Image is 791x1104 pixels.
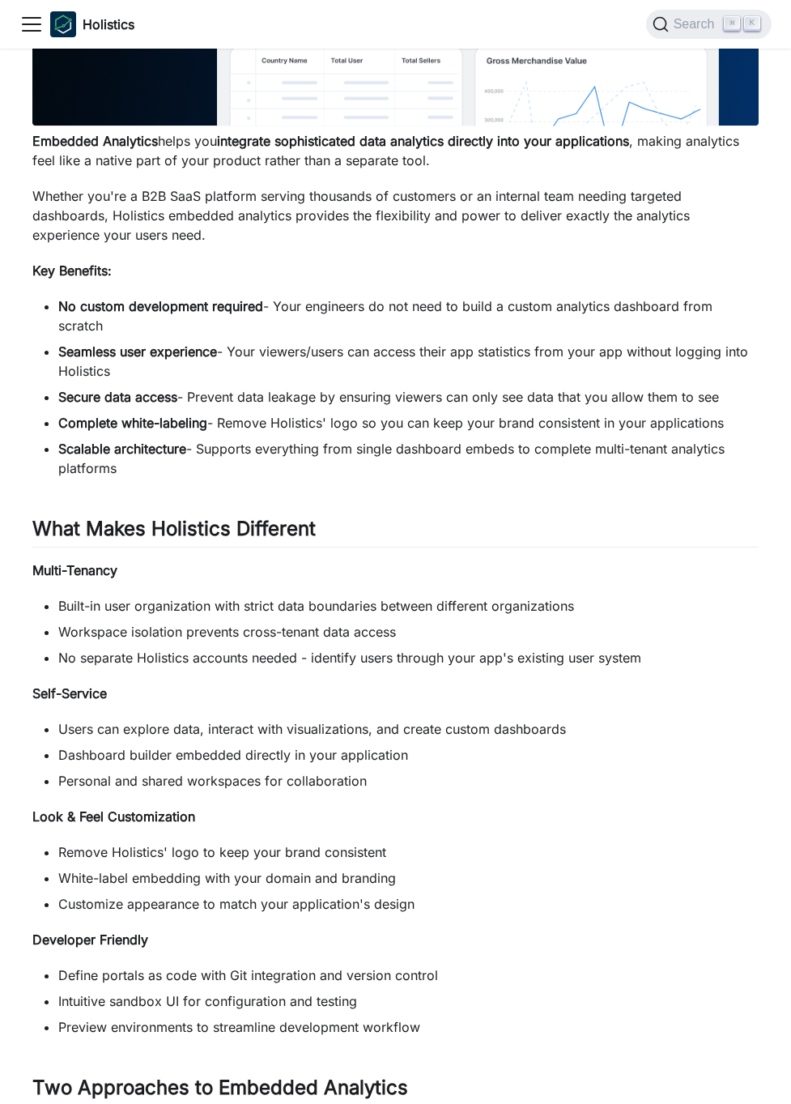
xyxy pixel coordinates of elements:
[58,842,759,862] li: Remove Holistics' logo to keep your brand consistent
[669,17,725,32] span: Search
[32,517,759,548] h2: What Makes Holistics Different
[50,11,134,37] a: HolisticsHolistics
[32,133,158,149] strong: Embedded Analytics
[83,15,134,34] b: Holistics
[32,931,148,948] strong: Developer Friendly
[58,441,186,457] strong: Scalable architecture
[50,11,76,37] img: Holistics
[58,415,207,431] strong: Complete white-labeling
[58,389,177,405] strong: Secure data access
[58,296,759,335] li: - Your engineers do not need to build a custom analytics dashboard from scratch
[19,12,44,36] button: Toggle navigation bar
[58,622,759,642] li: Workspace isolation prevents cross-tenant data access
[58,387,759,407] li: - Prevent data leakage by ensuring viewers can only see data that you allow them to see
[58,965,759,985] li: Define portals as code with Git integration and version control
[58,894,759,914] li: Customize appearance to match your application's design
[58,413,759,433] li: - Remove Holistics' logo so you can keep your brand consistent in your applications
[724,16,740,31] kbd: ⌘
[744,16,760,31] kbd: K
[32,562,117,578] strong: Multi-Tenancy
[58,439,759,478] li: - Supports everything from single dashboard embeds to complete multi-tenant analytics platforms
[58,991,759,1011] li: Intuitive sandbox UI for configuration and testing
[58,771,759,791] li: Personal and shared workspaces for collaboration
[32,186,759,245] p: Whether you're a B2B SaaS platform serving thousands of customers or an internal team needing tar...
[58,745,759,765] li: Dashboard builder embedded directly in your application
[646,10,772,39] button: Search (Command+K)
[58,648,759,667] li: No separate Holistics accounts needed - identify users through your app's existing user system
[217,133,629,149] strong: integrate sophisticated data analytics directly into your applications
[58,298,263,314] strong: No custom development required
[58,719,759,739] li: Users can explore data, interact with visualizations, and create custom dashboards
[58,1017,759,1037] li: Preview environments to streamline development workflow
[32,262,112,279] strong: Key Benefits:
[58,868,759,888] li: White-label embedding with your domain and branding
[58,343,217,360] strong: Seamless user experience
[32,808,195,825] strong: Look & Feel Customization
[58,596,759,616] li: Built-in user organization with strict data boundaries between different organizations
[32,131,759,170] p: helps you , making analytics feel like a native part of your product rather than a separate tool.
[58,342,759,381] li: - Your viewers/users can access their app statistics from your app without logging into Holistics
[32,685,107,701] strong: Self-Service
